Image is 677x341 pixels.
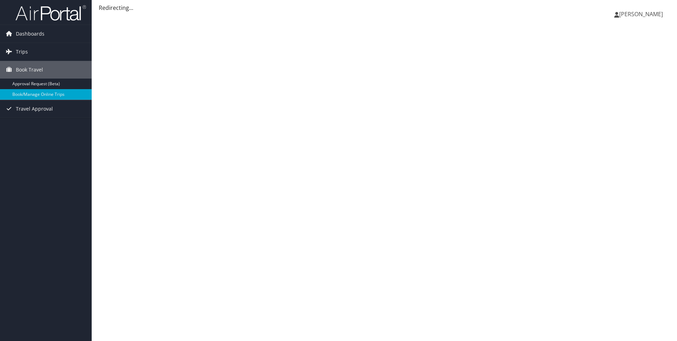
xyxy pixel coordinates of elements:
img: airportal-logo.png [16,5,86,21]
span: [PERSON_NAME] [619,10,663,18]
span: Dashboards [16,25,44,43]
span: Travel Approval [16,100,53,118]
span: Trips [16,43,28,61]
div: Redirecting... [99,4,670,12]
a: [PERSON_NAME] [614,4,670,25]
span: Book Travel [16,61,43,79]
